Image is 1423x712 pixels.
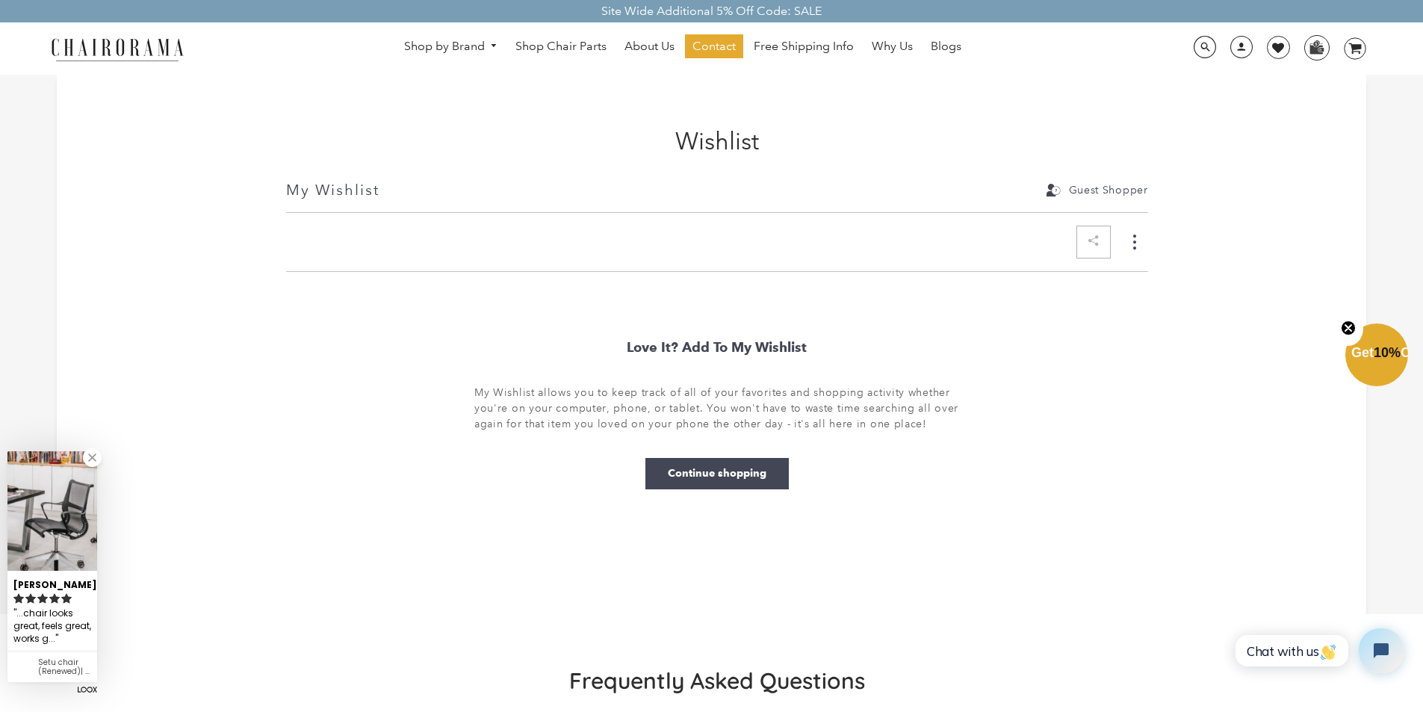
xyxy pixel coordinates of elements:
span: Guest Shopper [1069,183,1148,198]
button: Guest Shopper. This link will lead to a pop-up. [1047,183,1148,198]
a: Free Shipping Info [746,34,861,58]
h1: Wishlist [286,127,1147,155]
a: About Us [617,34,682,58]
a: Blogs [923,34,969,58]
span: Shop Chair Parts [515,39,607,55]
h2: Frequently Asked Questions [344,666,1091,695]
nav: DesktopNavigation [255,34,1110,62]
img: chairorama [43,36,192,62]
div: Setu chair (Renewed)| Blue [38,658,91,676]
span: Free Shipping Info [754,39,854,55]
svg: rating icon full [13,593,24,604]
div: Get10%OffClose teaser [1345,325,1408,388]
span: Get Off [1351,345,1420,360]
div: ...chair looks great, feels great, works great.... [13,606,91,647]
button: Share. This link will lead to a pop-up. [1076,226,1111,259]
h3: Love It? Add to My Wishlist [627,329,807,366]
span: Contact [692,39,736,55]
span: 10% [1374,345,1401,360]
iframe: Tidio Chat [1224,616,1416,686]
span: About Us [624,39,675,55]
div: More Options [1122,227,1148,257]
button: Continue shopping [645,458,789,489]
a: Shop Chair Parts [508,34,614,58]
span: Blogs [931,39,961,55]
div: [PERSON_NAME] [13,573,91,592]
img: WhatsApp_Image_2024-07-12_at_16.23.01.webp [1305,36,1328,58]
a: Contact [685,34,743,58]
span: Why Us [872,39,913,55]
img: Esther R. review of Setu chair (Renewed)| Blue [7,451,97,571]
p: My Wishlist allows you to keep track of all of your favorites and shopping activity whether you'r... [474,385,960,432]
svg: rating icon full [49,593,60,604]
div: My Wishlist [286,179,379,200]
a: Why Us [864,34,920,58]
svg: rating icon full [25,593,36,604]
button: Close teaser [1333,312,1363,346]
svg: rating icon full [37,593,48,604]
svg: rating icon full [61,593,72,604]
a: Shop by Brand [397,35,506,58]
